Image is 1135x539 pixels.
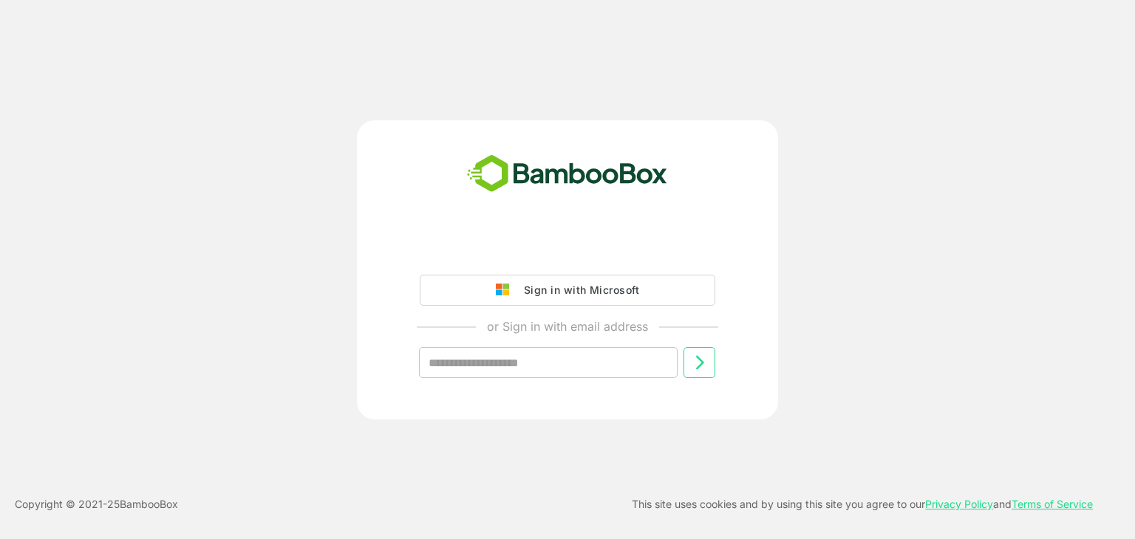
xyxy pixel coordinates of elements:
[487,317,648,335] p: or Sign in with email address
[517,281,639,300] div: Sign in with Microsoft
[496,284,517,297] img: google
[632,495,1093,513] p: This site uses cookies and by using this site you agree to our and
[15,495,178,513] p: Copyright © 2021- 25 BambooBox
[459,150,675,199] img: bamboobox
[925,498,993,510] a: Privacy Policy
[420,275,715,306] button: Sign in with Microsoft
[1012,498,1093,510] a: Terms of Service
